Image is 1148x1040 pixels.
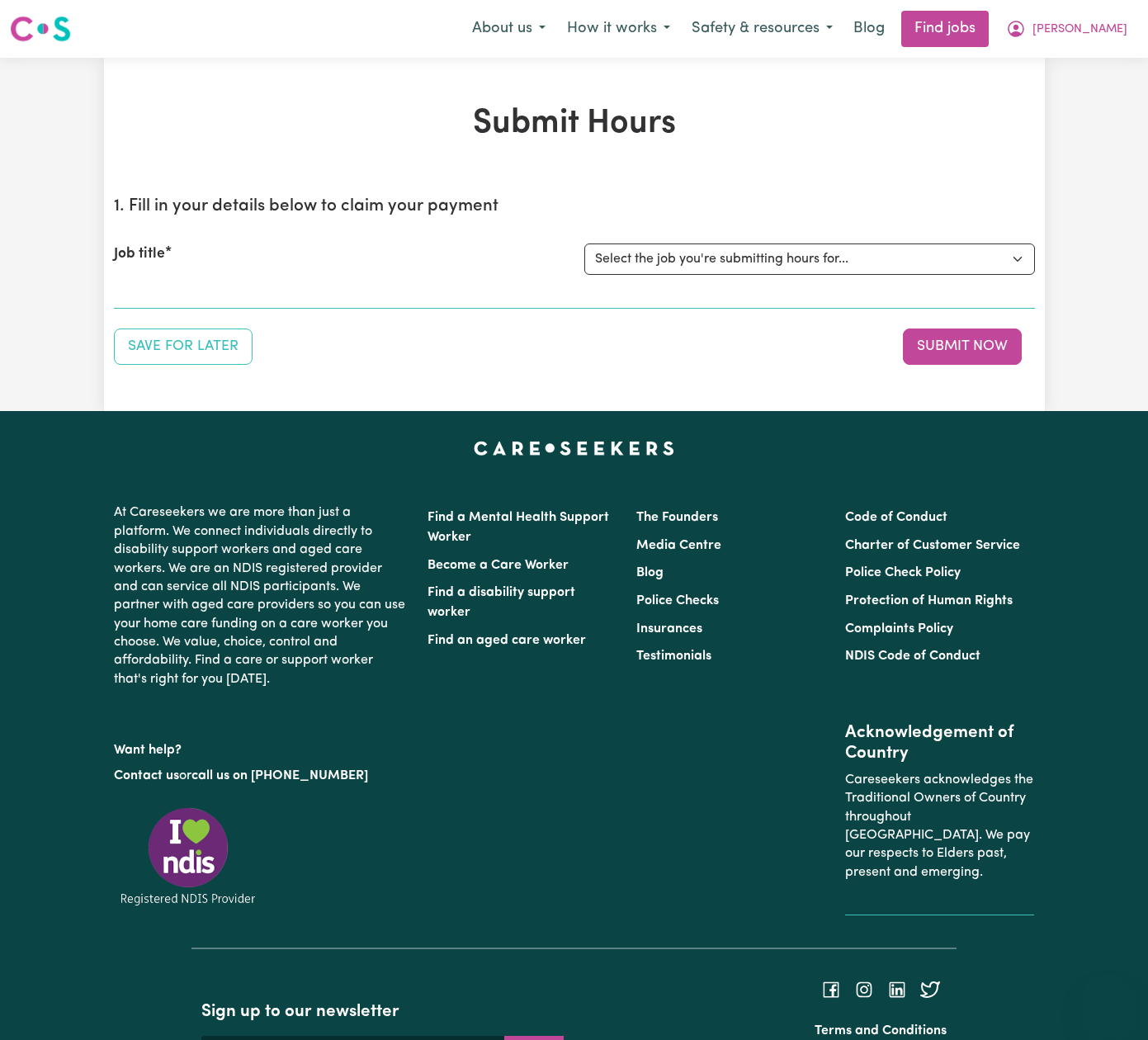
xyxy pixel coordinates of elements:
label: Job title [114,243,165,265]
button: My Account [995,12,1138,46]
a: Find a disability support worker [428,586,575,619]
button: About us [461,12,556,46]
a: Blog [636,566,664,579]
a: Blog [843,11,895,47]
a: Code of Conduct [845,511,947,524]
a: Careseekers home page [474,441,674,454]
iframe: Button to launch messaging window [1082,974,1135,1027]
a: Follow Careseekers on LinkedIn [887,983,907,996]
a: Terms and Conditions [815,1024,947,1038]
a: Insurances [636,622,702,636]
a: The Founders [636,511,718,524]
a: Follow Careseekers on Twitter [920,983,940,996]
a: Complaints Policy [845,622,953,636]
a: Become a Care Worker [428,559,569,572]
p: or [114,760,408,792]
h2: Acknowledgement of Country [845,723,1034,764]
h1: Submit Hours [114,104,1035,144]
h2: 1. Fill in your details below to claim your payment [114,196,1035,217]
button: Safety & resources [681,12,843,46]
p: At Careseekers we are more than just a platform. We connect individuals directly to disability su... [114,497,408,695]
a: Police Check Policy [845,566,961,579]
a: Police Checks [636,594,719,607]
a: Find a Mental Health Support Worker [428,511,609,544]
a: Careseekers logo [10,10,71,48]
a: Find jobs [901,11,989,47]
a: Find an aged care worker [428,634,586,647]
img: Careseekers logo [10,14,71,44]
a: Media Centre [636,539,721,552]
a: Testimonials [636,650,711,663]
p: Careseekers acknowledges the Traditional Owners of Country throughout [GEOGRAPHIC_DATA]. We pay o... [845,764,1034,888]
a: Follow Careseekers on Facebook [821,983,841,996]
p: Want help? [114,735,408,759]
a: call us on [PHONE_NUMBER] [191,769,368,782]
a: Protection of Human Rights [845,594,1013,607]
img: Registered NDIS provider [114,805,262,908]
button: Submit your job report [903,329,1022,365]
span: [PERSON_NAME] [1032,21,1127,39]
a: Follow Careseekers on Instagram [854,983,874,996]
button: How it works [556,12,681,46]
a: NDIS Code of Conduct [845,650,980,663]
a: Charter of Customer Service [845,539,1020,552]
h2: Sign up to our newsletter [201,1002,565,1023]
a: Contact us [114,769,179,782]
button: Save your job report [114,329,253,365]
